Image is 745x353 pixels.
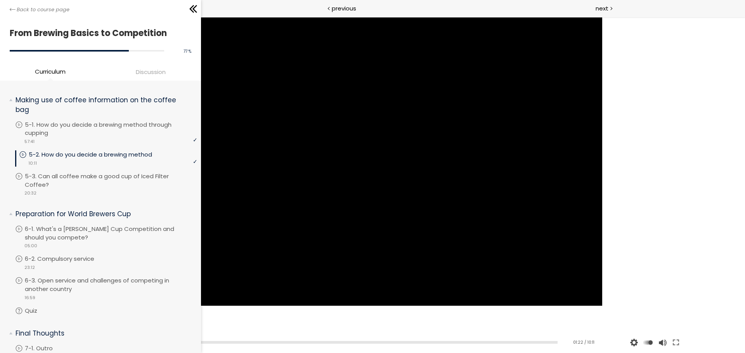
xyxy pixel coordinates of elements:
[16,95,191,114] p: Making use of coffee information on the coffee bag
[29,150,168,159] p: 5-2. How do you decide a brewing method
[35,67,66,76] span: Curriculum
[25,172,197,189] p: 5-3. Can all coffee make a good cup of Iced Filter Coffee?
[16,209,191,219] p: Preparation for World Brewers Cup
[332,4,356,13] span: previous
[25,121,197,138] p: 5-1. How do you decide a brewing method through cupping
[28,160,37,167] span: 10:11
[17,6,69,14] span: Back to course page
[10,26,187,40] h1: From Brewing Basics to Competition
[136,67,166,76] span: Discussion
[596,4,608,13] span: next
[24,190,36,196] span: 20:32
[16,329,191,338] p: Final Thoughts
[24,138,35,145] span: 57:41
[565,339,594,346] div: 01:22 / 10:11
[184,48,191,54] span: 77 %
[10,6,69,14] a: Back to course page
